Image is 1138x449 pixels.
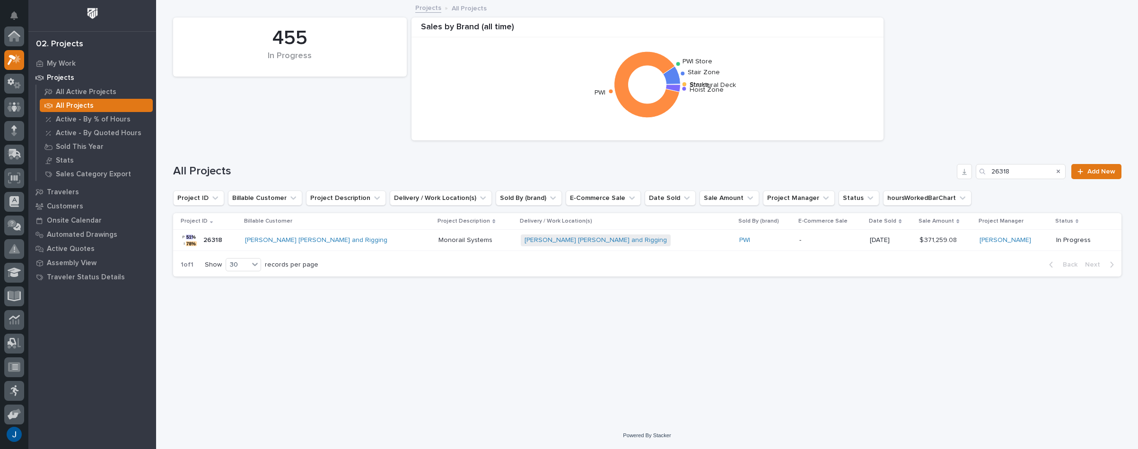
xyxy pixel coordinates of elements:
[690,86,724,93] text: Hoist Zone
[566,190,641,206] button: E-Commerce Sale
[36,39,83,50] div: 02. Projects
[56,88,116,96] p: All Active Projects
[189,26,391,50] div: 455
[438,216,490,226] p: Project Description
[919,216,954,226] p: Sale Amount
[839,190,879,206] button: Status
[56,115,131,124] p: Active - By % of Hours
[228,190,302,206] button: Billable Customer
[47,202,83,211] p: Customers
[203,234,224,244] p: 26318
[28,185,156,199] a: Travelers
[799,236,863,244] p: -
[189,51,391,71] div: In Progress
[265,261,318,269] p: records per page
[28,56,156,70] a: My Work
[36,140,156,153] a: Sold This Year
[390,190,492,206] button: Delivery / Work Location(s)
[738,216,779,226] p: Sold By (brand)
[798,216,848,226] p: E-Commerce Sale
[47,74,74,82] p: Projects
[763,190,835,206] button: Project Manager
[36,126,156,139] a: Active - By Quoted Hours
[47,216,102,225] p: Onsite Calendar
[870,236,912,244] p: [DATE]
[12,11,24,26] div: Notifications
[623,432,671,438] a: Powered By Stacker
[595,90,605,96] text: PWI
[496,190,562,206] button: Sold By (brand)
[415,2,441,13] a: Projects
[47,60,76,68] p: My Work
[36,112,156,126] a: Active - By % of Hours
[1071,164,1121,179] a: Add New
[919,234,959,244] p: $ 371,259.08
[84,5,101,22] img: Workspace Logo
[1085,260,1106,269] span: Next
[56,102,94,110] p: All Projects
[36,154,156,167] a: Stats
[690,82,736,88] text: Structural Deck
[226,260,249,270] div: 30
[525,236,667,244] a: [PERSON_NAME] [PERSON_NAME] and Rigging
[47,188,79,197] p: Travelers
[28,213,156,227] a: Onsite Calendar
[980,236,1031,244] a: [PERSON_NAME]
[739,236,750,244] a: PWI
[28,242,156,256] a: Active Quotes
[1081,260,1121,269] button: Next
[1055,216,1073,226] p: Status
[28,227,156,242] a: Automated Drawings
[306,190,386,206] button: Project Description
[28,70,156,85] a: Projects
[645,190,696,206] button: Date Sold
[1087,168,1115,175] span: Add New
[56,156,74,165] p: Stats
[688,69,720,76] text: Stair Zone
[869,216,896,226] p: Date Sold
[411,22,884,38] div: Sales by Brand (all time)
[438,234,494,244] p: Monorail Systems
[4,6,24,26] button: Notifications
[173,253,201,276] p: 1 of 1
[173,230,1121,251] tr: 2631826318 [PERSON_NAME] [PERSON_NAME] and Rigging Monorail SystemsMonorail Systems [PERSON_NAME]...
[1056,236,1106,244] p: In Progress
[173,190,224,206] button: Project ID
[173,164,954,178] h1: All Projects
[1042,260,1081,269] button: Back
[520,216,592,226] p: Delivery / Work Location(s)
[690,81,709,88] text: Starke
[244,216,292,226] p: Billable Customer
[205,261,222,269] p: Show
[28,256,156,270] a: Assembly View
[47,273,125,282] p: Traveler Status Details
[56,129,141,138] p: Active - By Quoted Hours
[28,270,156,284] a: Traveler Status Details
[4,424,24,444] button: users-avatar
[883,190,972,206] button: hoursWorkedBarChart
[700,190,759,206] button: Sale Amount
[47,259,96,268] p: Assembly View
[56,170,131,179] p: Sales Category Export
[28,199,156,213] a: Customers
[452,2,487,13] p: All Projects
[47,231,117,239] p: Automated Drawings
[181,216,208,226] p: Project ID
[56,143,104,151] p: Sold This Year
[683,58,712,65] text: PWI Store
[47,245,95,253] p: Active Quotes
[36,99,156,112] a: All Projects
[36,167,156,181] a: Sales Category Export
[976,164,1066,179] input: Search
[36,85,156,98] a: All Active Projects
[1057,260,1077,269] span: Back
[979,216,1024,226] p: Project Manager
[245,236,387,244] a: [PERSON_NAME] [PERSON_NAME] and Rigging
